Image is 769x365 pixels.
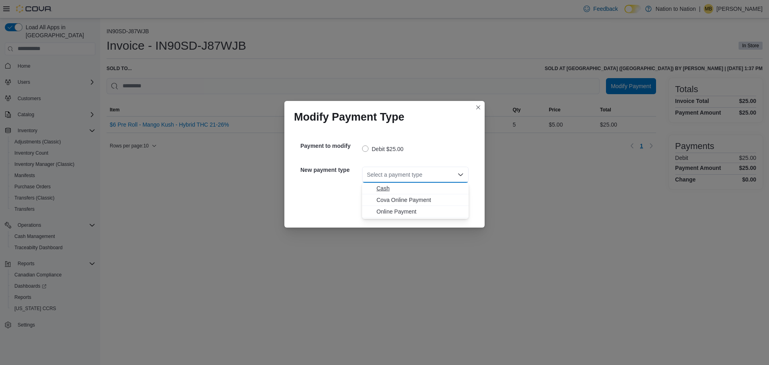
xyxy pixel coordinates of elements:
button: Close list of options [457,171,464,178]
div: Choose from the following options [362,183,469,218]
button: Closes this modal window [473,103,483,112]
span: Cova Online Payment [376,196,464,204]
label: Debit $25.00 [362,144,403,154]
h5: Payment to modify [300,138,360,154]
span: Cash [376,184,464,192]
button: Online Payment [362,206,469,218]
button: Cash [362,183,469,194]
button: Cova Online Payment [362,194,469,206]
span: Online Payment [376,208,464,216]
input: Accessible screen reader label [367,170,368,179]
h1: Modify Payment Type [294,111,405,123]
h5: New payment type [300,162,360,178]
